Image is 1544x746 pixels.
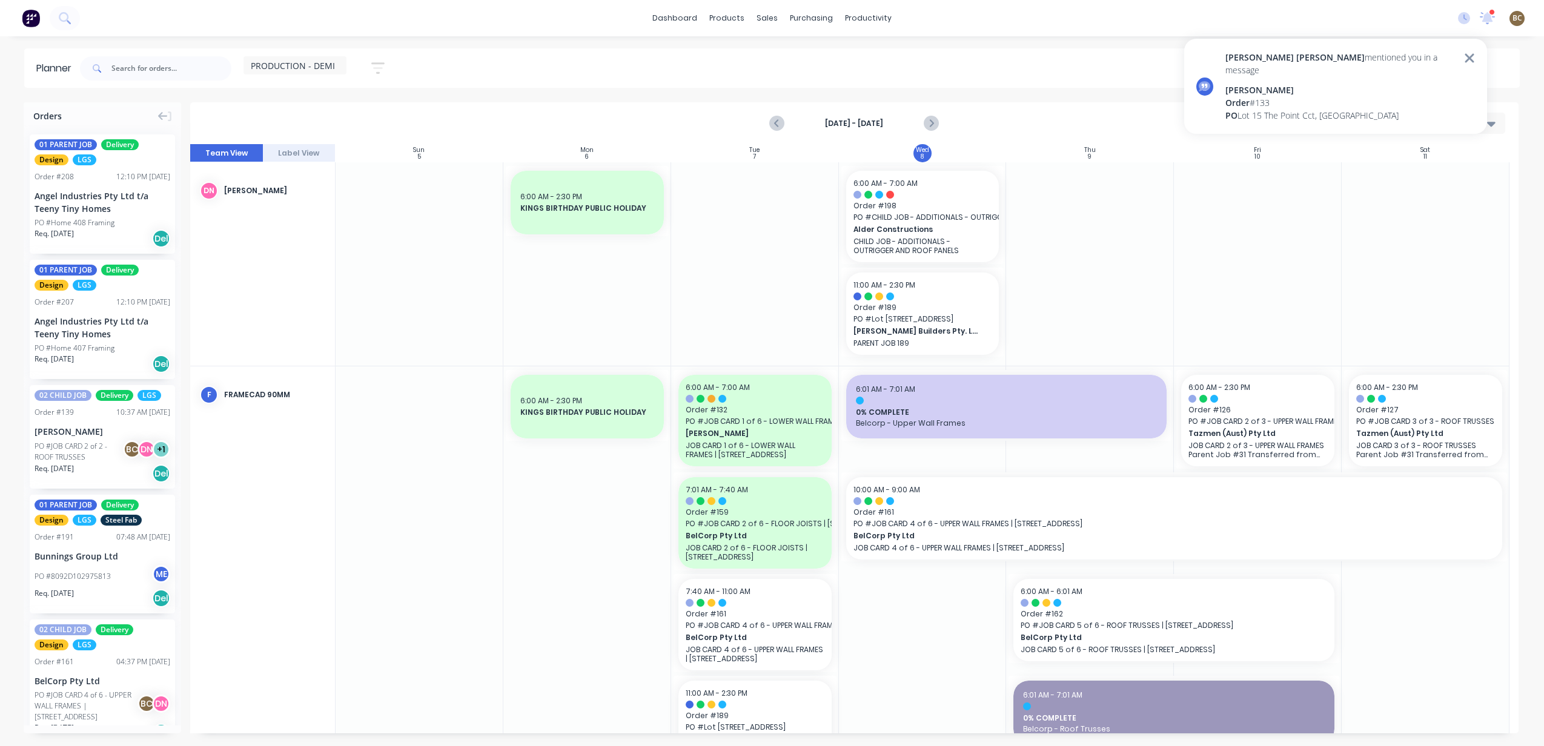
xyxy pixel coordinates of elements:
[853,280,915,290] span: 11:00 AM - 2:30 PM
[784,9,839,27] div: purchasing
[35,425,170,438] div: [PERSON_NAME]
[1188,441,1327,459] p: JOB CARD 2 of 3 - UPPER WALL FRAMES Parent Job #31 Transferred from Xero Quote QU-1066
[580,147,594,154] div: Mon
[35,639,68,650] span: Design
[35,390,91,401] span: 02 CHILD JOB
[1420,147,1430,154] div: Sat
[35,343,114,354] div: PO #Home 407 Framing
[853,212,992,223] span: PO # CHILD JOB - ADDITIONALS - OUTRIGGER AND ROOF PANELS
[152,440,170,458] div: + 1
[35,139,97,150] span: 01 PARENT JOB
[853,484,920,495] span: 10:00 AM - 9:00 AM
[1088,154,1092,160] div: 9
[1423,154,1427,160] div: 11
[520,203,654,214] span: KINGS BIRTHDAY PUBLIC HOLIDAY
[101,139,139,150] span: Delivery
[224,389,325,400] div: FRAMECAD 90mm
[417,154,421,160] div: 5
[35,656,74,667] div: Order # 161
[753,154,756,160] div: 7
[1225,109,1457,122] div: Lot 15 The Point Cct, [GEOGRAPHIC_DATA]
[35,171,74,182] div: Order # 208
[1021,586,1082,596] span: 6:00 AM - 6:01 AM
[73,639,96,650] span: LGS
[35,588,74,599] span: Req. [DATE]
[686,688,747,698] span: 11:00 AM - 2:30 PM
[686,416,824,427] span: PO # JOB CARD 1 of 6 - LOWER WALL FRAMES | Lot 3, #[GEOGRAPHIC_DATA] Carsledine
[152,565,170,583] div: ME
[190,144,263,162] button: Team View
[1021,645,1327,654] p: JOB CARD 5 of 6 - ROOF TRUSSES | [STREET_ADDRESS]
[585,154,589,160] div: 6
[686,518,824,529] span: PO # JOB CARD 2 of 6 - FLOOR JOISTS | [STREET_ADDRESS]
[839,9,898,27] div: productivity
[853,326,978,337] span: [PERSON_NAME] Builders Pty. Ltd.
[200,182,218,200] div: DN
[853,518,1495,529] span: PO # JOB CARD 4 of 6 - UPPER WALL FRAMES | [STREET_ADDRESS]
[35,690,141,722] div: PO #JOB CARD 4 of 6 - UPPER WALL FRAMES | [STREET_ADDRESS]
[686,710,824,721] span: Order # 189
[96,390,133,401] span: Delivery
[96,624,133,635] span: Delivery
[686,620,824,631] span: PO # JOB CARD 4 of 6 - UPPER WALL FRAMES | [STREET_ADDRESS]
[116,656,170,667] div: 04:37 PM [DATE]
[1356,416,1495,427] span: PO # JOB CARD 3 of 3 - ROOF TRUSSES
[686,484,748,495] span: 7:01 AM - 7:40 AM
[35,228,74,239] span: Req. [DATE]
[856,384,915,394] span: 6:01 AM - 7:01 AM
[123,440,141,458] div: BC
[101,500,139,510] span: Delivery
[1023,724,1325,734] span: Belcorp - Roof Trusses
[73,515,96,526] span: LGS
[686,609,824,619] span: Order # 161
[853,237,992,255] p: CHILD JOB - ADDITIONALS - OUTRIGGER AND ROOF PANELS
[251,59,335,72] span: PRODUCTION - DEMI
[138,695,156,713] div: BC
[1021,632,1296,643] span: BelCorp Pty Ltd
[749,147,760,154] div: Tue
[686,404,824,415] span: Order # 132
[1254,147,1261,154] div: Fri
[152,724,170,742] div: Del
[35,265,97,276] span: 01 PARENT JOB
[853,200,992,211] span: Order # 198
[33,110,62,122] span: Orders
[853,314,992,325] span: PO # Lot [STREET_ADDRESS]
[22,9,40,27] img: Factory
[138,440,156,458] div: DN
[101,515,142,526] span: Steel Fab
[853,543,1495,552] p: JOB CARD 4 of 6 - UPPER WALL FRAMES | [STREET_ADDRESS]
[35,722,74,733] span: Req. [DATE]
[152,695,170,713] div: DN
[36,61,78,76] div: Planner
[1513,13,1522,24] span: BC
[35,280,68,291] span: Design
[35,354,74,365] span: Req. [DATE]
[200,386,218,404] div: F
[853,178,918,188] span: 6:00 AM - 7:00 AM
[35,154,68,165] span: Design
[703,9,750,27] div: products
[35,190,170,215] div: Angel Industries Pty Ltd t/a Teeny Tiny Homes
[1225,96,1457,109] div: # 133
[686,530,810,541] span: BelCorp Pty Ltd
[686,543,824,561] p: JOB CARD 2 of 6 - FLOOR JOISTS | [STREET_ADDRESS]
[1188,382,1250,392] span: 6:00 AM - 2:30 PM
[520,407,654,418] span: KINGS BIRTHDAY PUBLIC HOLIDAY
[35,624,91,635] span: 02 CHILD JOB
[1188,428,1313,439] span: Tazmen (Aust) Pty Ltd
[853,302,992,313] span: Order # 189
[853,338,992,348] p: PARENT JOB 189
[35,441,127,463] div: PO #JOB CARD 2 of 2 - ROOF TRUSSES
[853,224,978,235] span: Alder Constructions
[1254,154,1261,160] div: 10
[152,464,170,483] div: Del
[686,441,824,459] p: JOB CARD 1 of 6 - LOWER WALL FRAMES | [STREET_ADDRESS]
[1356,382,1418,392] span: 6:00 AM - 2:30 PM
[1188,416,1327,427] span: PO # JOB CARD 2 of 3 - UPPER WALL FRAMES
[1356,428,1481,439] span: Tazmen (Aust) Pty Ltd
[921,154,924,160] div: 8
[1225,97,1250,108] span: Order
[35,515,68,526] span: Design
[35,217,114,228] div: PO #Home 408 Framing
